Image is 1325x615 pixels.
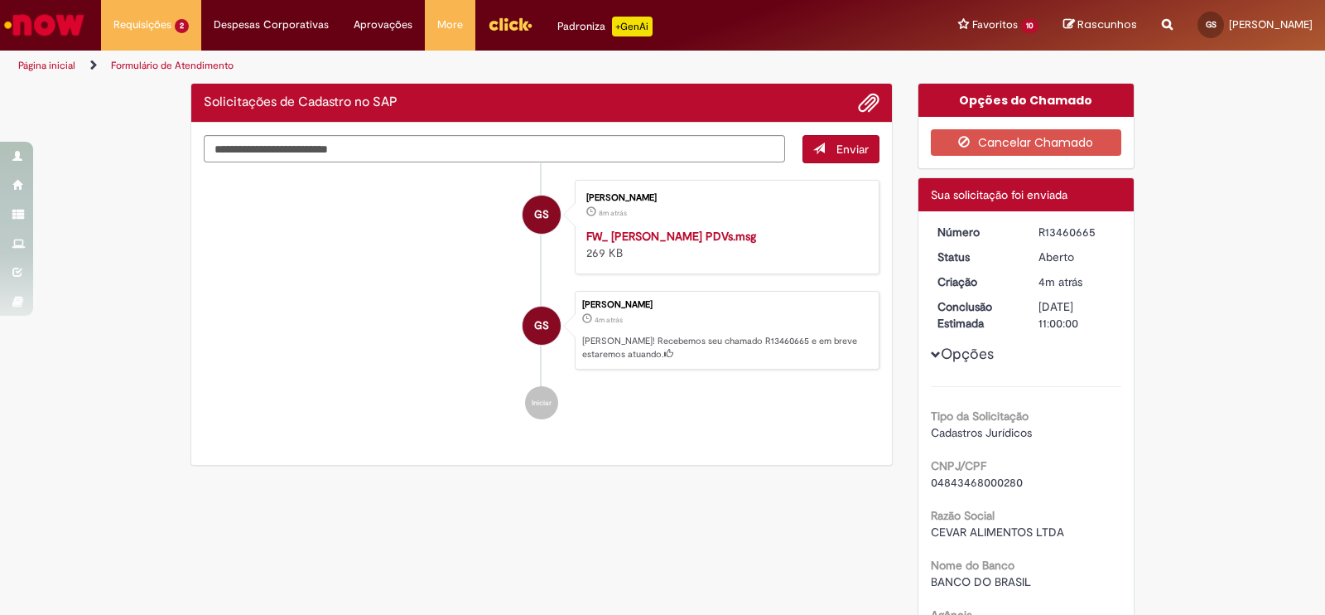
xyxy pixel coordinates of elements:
ul: Histórico de tíquete [204,163,879,437]
span: CEVAR ALIMENTOS LTDA [931,525,1064,540]
div: Gessica Wiara De Arruda Siqueira [523,196,561,234]
b: Razão Social [931,508,995,523]
div: [DATE] 11:00:00 [1038,298,1115,332]
div: R13460665 [1038,224,1115,240]
a: Rascunhos [1063,17,1137,33]
textarea: Digite sua mensagem aqui... [204,135,785,163]
button: Cancelar Chamado [931,129,1122,156]
time: 29/08/2025 08:07:56 [595,315,623,325]
a: Página inicial [18,59,75,72]
span: [PERSON_NAME] [1229,17,1313,31]
span: Rascunhos [1077,17,1137,32]
span: More [437,17,463,33]
span: Requisições [113,17,171,33]
div: 29/08/2025 08:07:56 [1038,274,1115,290]
span: 4m atrás [595,315,623,325]
span: Enviar [836,142,869,157]
button: Enviar [802,135,879,163]
a: FW_ [PERSON_NAME] PDVs.msg [586,229,756,244]
span: BANCO DO BRASIL [931,574,1031,589]
p: +GenAi [612,17,653,36]
div: Padroniza [557,17,653,36]
b: Nome do Banco [931,558,1014,573]
div: 269 KB [586,228,862,261]
time: 29/08/2025 08:03:10 [599,208,627,218]
img: ServiceNow [2,8,87,41]
span: Aprovações [354,17,412,33]
div: [PERSON_NAME] [582,300,870,310]
span: Despesas Corporativas [214,17,329,33]
dt: Status [925,249,1027,265]
span: Favoritos [972,17,1018,33]
span: 2 [175,19,189,33]
div: [PERSON_NAME] [586,193,862,203]
dt: Número [925,224,1027,240]
span: GS [1206,19,1217,30]
b: Tipo da Solicitação [931,409,1029,424]
dt: Criação [925,274,1027,290]
a: Formulário de Atendimento [111,59,234,72]
dt: Conclusão Estimada [925,298,1027,332]
ul: Trilhas de página [12,51,871,81]
span: 10 [1021,19,1038,33]
button: Adicionar anexos [858,92,879,114]
span: Sua solicitação foi enviada [931,187,1067,202]
img: click_logo_yellow_360x200.png [488,12,532,36]
span: GS [534,306,549,346]
span: 04843468000280 [931,475,1023,490]
b: CNPJ/CPF [931,458,986,473]
span: Cadastros Jurídicos [931,425,1032,440]
h2: Solicitações de Cadastro no SAP Histórico de tíquete [204,95,397,110]
time: 29/08/2025 08:07:56 [1038,274,1082,289]
div: Opções do Chamado [918,84,1135,117]
span: GS [534,195,549,235]
div: Gessica Wiara De Arruda Siqueira [523,307,561,345]
li: Gessica Wiara De Arruda Siqueira [204,291,879,370]
span: 8m atrás [599,208,627,218]
p: [PERSON_NAME]! Recebemos seu chamado R13460665 e em breve estaremos atuando. [582,335,870,361]
div: Aberto [1038,249,1115,265]
span: 4m atrás [1038,274,1082,289]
